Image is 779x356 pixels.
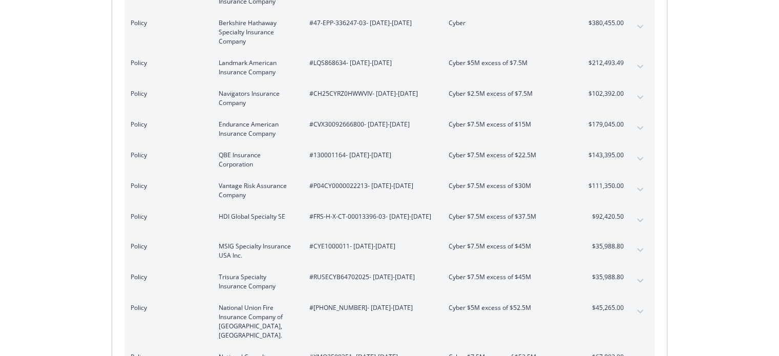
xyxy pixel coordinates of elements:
span: Policy [131,89,202,98]
span: $45,265.00 [585,303,624,312]
div: PolicyVantage Risk Assurance Company#P04CY0000022213- [DATE]-[DATE]Cyber $7.5M excess of $30M$111... [124,175,655,206]
button: expand content [632,58,648,75]
button: expand content [632,303,648,320]
span: National Union Fire Insurance Company of [GEOGRAPHIC_DATA], [GEOGRAPHIC_DATA]. [219,303,293,340]
span: $102,392.00 [585,89,624,98]
span: $35,988.80 [585,273,624,282]
div: PolicyTrisura Specialty Insurance Company#RUSECYB64702025- [DATE]-[DATE]Cyber $7.5M excess of $45... [124,266,655,297]
span: Policy [131,18,202,28]
span: Navigators Insurance Company [219,89,293,108]
span: Policy [131,273,202,282]
span: Cyber $7.5M excess of $30M [449,181,569,191]
span: $212,493.49 [585,58,624,68]
span: Cyber $7.5M excess of $15M [449,120,569,129]
span: HDI Global Specialty SE [219,212,293,221]
button: expand content [632,151,648,167]
span: Cyber $7.5M excess of $45M [449,273,569,282]
span: $179,045.00 [585,120,624,129]
span: Landmark American Insurance Company [219,58,293,77]
span: #P04CY0000022213 - [DATE]-[DATE] [309,181,432,191]
span: Cyber $7.5M excess of $37.5M [449,212,569,221]
span: Cyber $7.5M excess of $22.5M [449,151,569,160]
span: Vantage Risk Assurance Company [219,181,293,200]
span: $92,420.50 [585,212,624,221]
span: Trisura Specialty Insurance Company [219,273,293,291]
div: PolicyLandmark American Insurance Company#LQS868634- [DATE]-[DATE]Cyber $5M excess of $7.5M$212,4... [124,52,655,83]
span: Cyber $5M excess of $52.5M [449,303,569,312]
span: $35,988.80 [585,242,624,251]
span: $143,395.00 [585,151,624,160]
span: Cyber $5M excess of $7.5M [449,58,569,68]
span: MSIG Specialty Insurance USA Inc. [219,242,293,260]
div: PolicyNavigators Insurance Company#CH25CYRZ0HWWVIV- [DATE]-[DATE]Cyber $2.5M excess of $7.5M$102,... [124,83,655,114]
span: QBE Insurance Corporation [219,151,293,169]
span: #LQS868634 - [DATE]-[DATE] [309,58,432,68]
span: Policy [131,120,202,129]
span: $380,455.00 [585,18,624,28]
span: Cyber [449,18,569,28]
span: Policy [131,212,202,221]
div: PolicyNational Union Fire Insurance Company of [GEOGRAPHIC_DATA], [GEOGRAPHIC_DATA].#[PHONE_NUMBE... [124,297,655,346]
span: $111,350.00 [585,181,624,191]
span: Cyber $7.5M excess of $45M [449,242,569,251]
button: expand content [632,120,648,136]
span: Cyber $2.5M excess of $7.5M [449,89,569,98]
div: PolicyHDI Global Specialty SE#FRS-H-X-CT-00013396-03- [DATE]-[DATE]Cyber $7.5M excess of $37.5M$9... [124,206,655,236]
span: #CYE1000011 - [DATE]-[DATE] [309,242,432,251]
button: expand content [632,273,648,289]
div: PolicyQBE Insurance Corporation#130001164- [DATE]-[DATE]Cyber $7.5M excess of $22.5M$143,395.00ex... [124,144,655,175]
div: PolicyMSIG Specialty Insurance USA Inc.#CYE1000011- [DATE]-[DATE]Cyber $7.5M excess of $45M$35,98... [124,236,655,266]
span: #FRS-H-X-CT-00013396-03 - [DATE]-[DATE] [309,212,432,221]
button: expand content [632,89,648,106]
span: #RUSECYB64702025 - [DATE]-[DATE] [309,273,432,282]
span: Endurance American Insurance Company [219,120,293,138]
button: expand content [632,18,648,35]
span: #[PHONE_NUMBER] - [DATE]-[DATE] [309,303,432,312]
div: PolicyEndurance American Insurance Company#CVX30092666800- [DATE]-[DATE]Cyber $7.5M excess of $15... [124,114,655,144]
span: Berkshire Hathaway Specialty Insurance Company [219,18,293,46]
button: expand content [632,242,648,258]
span: Policy [131,151,202,160]
span: Policy [131,181,202,191]
button: expand content [632,181,648,198]
span: #130001164 - [DATE]-[DATE] [309,151,432,160]
span: #CVX30092666800 - [DATE]-[DATE] [309,120,432,129]
span: Policy [131,303,202,312]
div: PolicyBerkshire Hathaway Specialty Insurance Company#47-EPP-336247-03- [DATE]-[DATE]Cyber$380,455... [124,12,655,52]
span: #47-EPP-336247-03 - [DATE]-[DATE] [309,18,432,28]
span: Policy [131,58,202,68]
span: #CH25CYRZ0HWWVIV - [DATE]-[DATE] [309,89,432,98]
button: expand content [632,212,648,228]
span: Policy [131,242,202,251]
